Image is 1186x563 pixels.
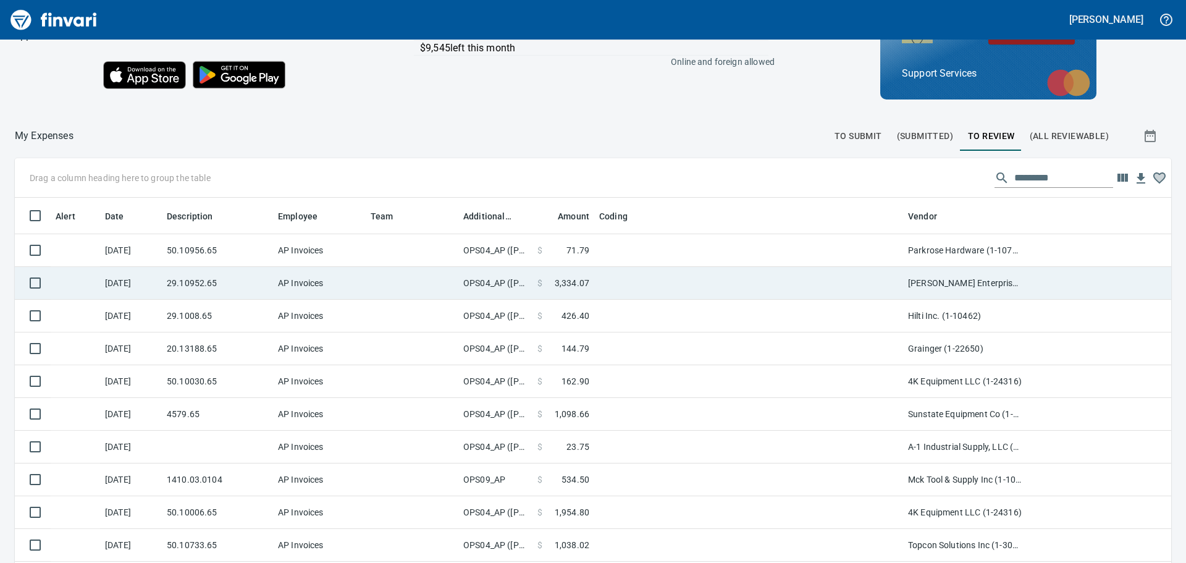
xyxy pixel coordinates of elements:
td: AP Invoices [273,529,366,562]
span: 426.40 [561,310,589,322]
span: Additional Reviewer [463,209,511,224]
span: $ [537,342,542,355]
td: [DATE] [100,398,162,431]
span: $ [537,539,542,551]
td: 29.1008.65 [162,300,273,332]
td: A-1 Industrial Supply, LLC (1-29744) [903,431,1027,464]
span: 23.75 [566,441,589,453]
td: 50.10006.65 [162,496,273,529]
td: AP Invoices [273,398,366,431]
span: To Submit [835,129,882,144]
td: OPS04_AP ([PERSON_NAME], [PERSON_NAME], [PERSON_NAME], [PERSON_NAME], [PERSON_NAME]) [458,300,532,332]
span: Employee [278,209,334,224]
td: AP Invoices [273,267,366,300]
span: Coding [599,209,644,224]
span: Team [371,209,393,224]
span: (Submitted) [897,129,953,144]
span: 144.79 [561,342,589,355]
td: OPS04_AP ([PERSON_NAME], [PERSON_NAME], [PERSON_NAME], [PERSON_NAME], [PERSON_NAME]) [458,365,532,398]
td: OPS04_AP ([PERSON_NAME], [PERSON_NAME], [PERSON_NAME], [PERSON_NAME], [PERSON_NAME]) [458,529,532,562]
td: OPS04_AP ([PERSON_NAME], [PERSON_NAME], [PERSON_NAME], [PERSON_NAME], [PERSON_NAME]) [458,431,532,464]
h5: [PERSON_NAME] [1069,13,1143,26]
button: Choose columns to display [1113,169,1132,187]
span: Description [167,209,213,224]
td: AP Invoices [273,496,366,529]
td: OPS04_AP ([PERSON_NAME], [PERSON_NAME], [PERSON_NAME], [PERSON_NAME], [PERSON_NAME]) [458,398,532,431]
td: Mck Tool & Supply Inc (1-10644) [903,464,1027,496]
span: Team [371,209,410,224]
td: AP Invoices [273,464,366,496]
span: Coding [599,209,628,224]
span: Date [105,209,140,224]
button: Column choices favorited. Click to reset to default [1150,169,1169,187]
td: 4K Equipment LLC (1-24316) [903,496,1027,529]
span: Alert [56,209,75,224]
span: $ [537,441,542,453]
span: Vendor [908,209,937,224]
td: [DATE] [100,267,162,300]
img: Get it on Google Play [186,54,292,95]
span: Additional Reviewer [463,209,528,224]
td: Grainger (1-22650) [903,332,1027,365]
img: mastercard.svg [1041,63,1096,103]
span: 1,954.80 [555,506,589,519]
span: $ [537,277,542,289]
p: Drag a column heading here to group the table [30,172,211,184]
td: 50.10733.65 [162,529,273,562]
td: AP Invoices [273,365,366,398]
td: [DATE] [100,496,162,529]
td: 4579.65 [162,398,273,431]
img: Finvari [7,5,100,35]
span: 1,098.66 [555,408,589,420]
td: [PERSON_NAME] Enterprises Inc (1-10368) [903,267,1027,300]
img: Download on the App Store [103,61,186,89]
td: [DATE] [100,431,162,464]
td: 20.13188.65 [162,332,273,365]
span: Employee [278,209,318,224]
td: OPS04_AP ([PERSON_NAME], [PERSON_NAME], [PERSON_NAME], [PERSON_NAME], [PERSON_NAME]) [458,332,532,365]
button: Show transactions within a particular date range [1132,121,1171,151]
span: Amount [542,209,589,224]
td: [DATE] [100,529,162,562]
span: 162.90 [561,375,589,387]
td: [DATE] [100,234,162,267]
span: Date [105,209,124,224]
td: AP Invoices [273,431,366,464]
span: Vendor [908,209,953,224]
td: AP Invoices [273,234,366,267]
td: Hilti Inc. (1-10462) [903,300,1027,332]
td: AP Invoices [273,332,366,365]
span: Description [167,209,229,224]
span: 1,038.02 [555,539,589,551]
span: 3,334.07 [555,277,589,289]
p: $9,545 left this month [420,41,768,56]
span: To Review [968,129,1015,144]
span: $ [537,408,542,420]
span: (All Reviewable) [1030,129,1109,144]
td: [DATE] [100,464,162,496]
td: OPS04_AP ([PERSON_NAME], [PERSON_NAME], [PERSON_NAME], [PERSON_NAME], [PERSON_NAME]) [458,234,532,267]
span: $ [537,506,542,519]
td: Sunstate Equipment Co (1-30297) [903,398,1027,431]
span: $ [537,473,542,486]
td: OPS04_AP ([PERSON_NAME], [PERSON_NAME], [PERSON_NAME], [PERSON_NAME], [PERSON_NAME]) [458,267,532,300]
td: [DATE] [100,332,162,365]
td: 50.10030.65 [162,365,273,398]
td: 4K Equipment LLC (1-24316) [903,365,1027,398]
td: Parkrose Hardware (1-10776) [903,234,1027,267]
span: Alert [56,209,91,224]
span: $ [537,310,542,322]
p: My Expenses [15,129,74,143]
td: [DATE] [100,365,162,398]
td: 1410.03.0104 [162,464,273,496]
button: [PERSON_NAME] [1066,10,1146,29]
td: 29.10952.65 [162,267,273,300]
p: Online and foreign allowed [402,56,775,68]
td: AP Invoices [273,300,366,332]
p: Support Services [902,66,1075,81]
td: Topcon Solutions Inc (1-30481) [903,529,1027,562]
nav: breadcrumb [15,129,74,143]
button: Download Table [1132,169,1150,188]
td: OPS09_AP [458,464,532,496]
